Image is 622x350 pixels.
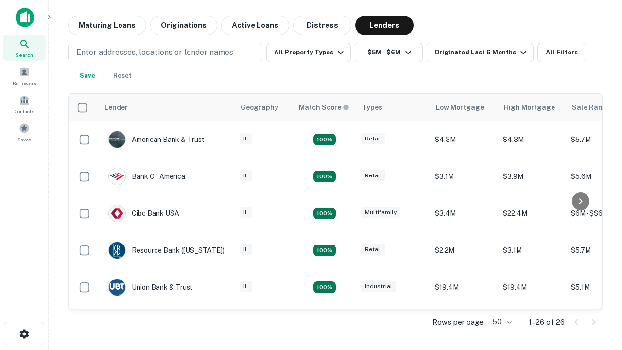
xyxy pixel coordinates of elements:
[436,102,484,113] div: Low Mortgage
[3,35,46,61] a: Search
[108,131,205,148] div: American Bank & Trust
[430,269,498,306] td: $19.4M
[109,131,125,148] img: picture
[529,316,565,328] p: 1–26 of 26
[68,43,262,62] button: Enter addresses, locations or lender names
[313,208,336,219] div: Matching Properties: 4, hasApolloMatch: undefined
[240,281,252,292] div: IL
[430,121,498,158] td: $4.3M
[430,306,498,343] td: $4M
[430,195,498,232] td: $3.4M
[293,94,356,121] th: Capitalize uses an advanced AI algorithm to match your search with the best lender. The match sco...
[432,316,485,328] p: Rows per page:
[489,315,513,329] div: 50
[3,119,46,145] a: Saved
[430,232,498,269] td: $2.2M
[241,102,278,113] div: Geography
[498,121,566,158] td: $4.3M
[109,279,125,296] img: picture
[430,94,498,121] th: Low Mortgage
[355,43,423,62] button: $5M - $6M
[108,205,179,222] div: Cibc Bank USA
[109,205,125,222] img: picture
[361,170,385,181] div: Retail
[266,43,351,62] button: All Property Types
[430,158,498,195] td: $3.1M
[108,168,185,185] div: Bank Of America
[150,16,217,35] button: Originations
[361,207,400,218] div: Multifamily
[3,63,46,89] a: Borrowers
[240,170,252,181] div: IL
[313,281,336,293] div: Matching Properties: 4, hasApolloMatch: undefined
[3,91,46,117] a: Contacts
[299,102,349,113] div: Capitalize uses an advanced AI algorithm to match your search with the best lender. The match sco...
[109,168,125,185] img: picture
[240,207,252,218] div: IL
[498,306,566,343] td: $4M
[427,43,534,62] button: Originated Last 6 Months
[498,269,566,306] td: $19.4M
[504,102,555,113] div: High Mortgage
[99,94,235,121] th: Lender
[361,281,396,292] div: Industrial
[293,16,351,35] button: Distress
[17,136,32,143] span: Saved
[356,94,430,121] th: Types
[108,279,193,296] div: Union Bank & Trust
[107,66,138,86] button: Reset
[109,242,125,259] img: picture
[361,133,385,144] div: Retail
[313,134,336,145] div: Matching Properties: 7, hasApolloMatch: undefined
[76,47,233,58] p: Enter addresses, locations or lender names
[498,232,566,269] td: $3.1M
[498,158,566,195] td: $3.9M
[299,102,347,113] h6: Match Score
[498,94,566,121] th: High Mortgage
[313,245,336,256] div: Matching Properties: 4, hasApolloMatch: undefined
[72,66,103,86] button: Save your search to get updates of matches that match your search criteria.
[361,244,385,255] div: Retail
[235,94,293,121] th: Geography
[221,16,289,35] button: Active Loans
[537,43,586,62] button: All Filters
[498,195,566,232] td: $22.4M
[104,102,128,113] div: Lender
[240,244,252,255] div: IL
[15,107,34,115] span: Contacts
[355,16,414,35] button: Lenders
[13,79,36,87] span: Borrowers
[68,16,146,35] button: Maturing Loans
[573,241,622,288] iframe: Chat Widget
[108,242,225,259] div: Resource Bank ([US_STATE])
[434,47,529,58] div: Originated Last 6 Months
[362,102,382,113] div: Types
[16,8,34,27] img: capitalize-icon.png
[16,51,33,59] span: Search
[240,133,252,144] div: IL
[313,171,336,182] div: Matching Properties: 4, hasApolloMatch: undefined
